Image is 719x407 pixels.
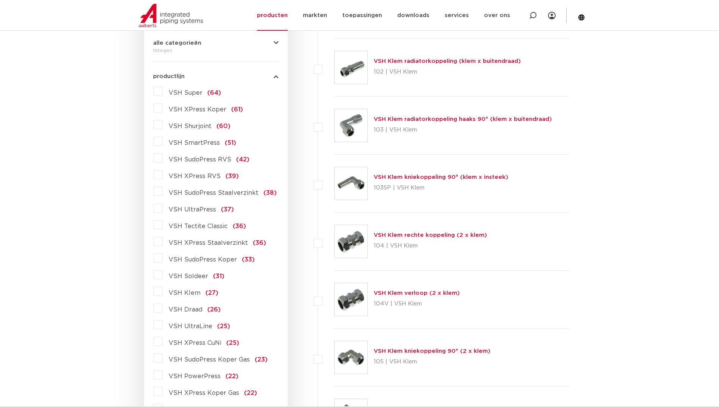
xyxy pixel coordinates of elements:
span: VSH SudoPress Koper [169,257,237,263]
span: VSH SudoPress RVS [169,157,231,163]
span: (22) [226,373,238,379]
span: productlijn [153,74,185,79]
span: (39) [226,173,239,179]
img: Thumbnail for VSH Klem kniekoppeling 90° (klem x insteek) [335,167,367,200]
span: VSH XPress Koper [169,106,226,113]
span: (26) [207,307,221,313]
p: 103SP | VSH Klem [374,182,508,194]
span: VSH SmartPress [169,140,220,146]
img: Thumbnail for VSH Klem kniekoppeling 90° (2 x klem) [335,341,367,374]
span: VSH PowerPress [169,373,221,379]
img: Thumbnail for VSH Klem rechte koppeling (2 x klem) [335,225,367,258]
span: VSH Klem [169,290,201,296]
span: (25) [217,323,230,329]
span: (31) [213,273,224,279]
span: (61) [231,106,243,113]
span: VSH SudoPress Koper Gas [169,357,250,363]
a: VSH Klem kniekoppeling 90° (klem x insteek) [374,174,508,180]
span: VSH Soldeer [169,273,208,279]
span: VSH XPress CuNi [169,340,221,346]
img: Thumbnail for VSH Klem radiatorkoppeling haaks 90° (klem x buitendraad) [335,109,367,142]
span: (36) [253,240,266,246]
span: VSH XPress RVS [169,173,221,179]
div: fittingen [153,46,279,55]
span: VSH SudoPress Staalverzinkt [169,190,258,196]
button: productlijn [153,74,279,79]
span: (25) [226,340,239,346]
span: VSH Tectite Classic [169,223,228,229]
p: 103 | VSH Klem [374,124,552,136]
a: VSH Klem radiatorkoppeling (klem x buitendraad) [374,58,521,64]
span: alle categorieën [153,40,201,46]
span: (36) [233,223,246,229]
p: 105 | VSH Klem [374,356,490,368]
span: (60) [216,123,230,129]
span: (38) [263,190,277,196]
span: VSH UltraLine [169,323,212,329]
span: (23) [255,357,268,363]
span: (33) [242,257,255,263]
a: VSH Klem rechte koppeling (2 x klem) [374,232,487,238]
p: 104V | VSH Klem [374,298,460,310]
span: (42) [236,157,249,163]
span: VSH XPress Staalverzinkt [169,240,248,246]
p: 104 | VSH Klem [374,240,487,252]
a: VSH Klem kniekoppeling 90° (2 x klem) [374,348,490,354]
button: alle categorieën [153,40,279,46]
span: (64) [207,90,221,96]
img: Thumbnail for VSH Klem verloop (2 x klem) [335,283,367,316]
span: VSH UltraPress [169,207,216,213]
span: (27) [205,290,218,296]
p: 102 | VSH Klem [374,66,521,78]
span: VSH Super [169,90,202,96]
span: (22) [244,390,257,396]
span: VSH Shurjoint [169,123,211,129]
img: Thumbnail for VSH Klem radiatorkoppeling (klem x buitendraad) [335,51,367,84]
span: (37) [221,207,234,213]
a: VSH Klem radiatorkoppeling haaks 90° (klem x buitendraad) [374,116,552,122]
span: (51) [225,140,236,146]
a: VSH Klem verloop (2 x klem) [374,290,460,296]
span: VSH XPress Koper Gas [169,390,239,396]
span: VSH Draad [169,307,202,313]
